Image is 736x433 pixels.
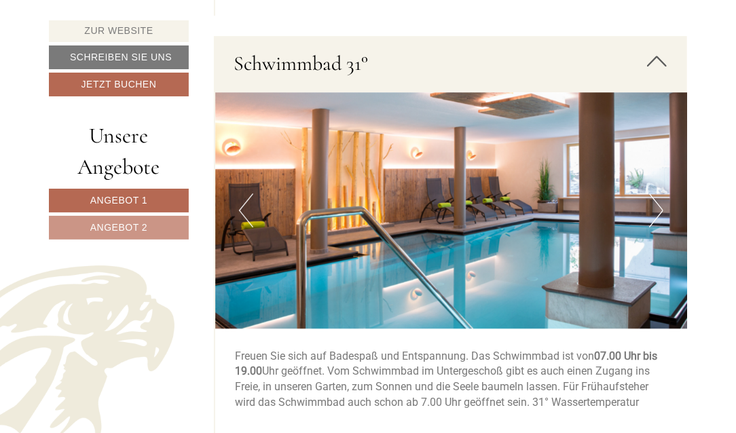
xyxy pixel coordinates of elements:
button: Previous [239,193,253,227]
div: Unsere Angebote [49,120,189,182]
a: Jetzt buchen [49,73,189,96]
span: Angebot 1 [90,195,147,206]
span: Angebot 2 [90,222,147,233]
p: Freuen Sie sich auf Badespaß und Entspannung. Das Schwimmbad ist von Uhr geöffnet. Vom Schwimmbad... [236,349,667,411]
button: Next [649,193,663,227]
div: Schwimmbad 31° [214,36,688,92]
a: Zur Website [49,20,189,42]
a: Schreiben Sie uns [49,45,189,69]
